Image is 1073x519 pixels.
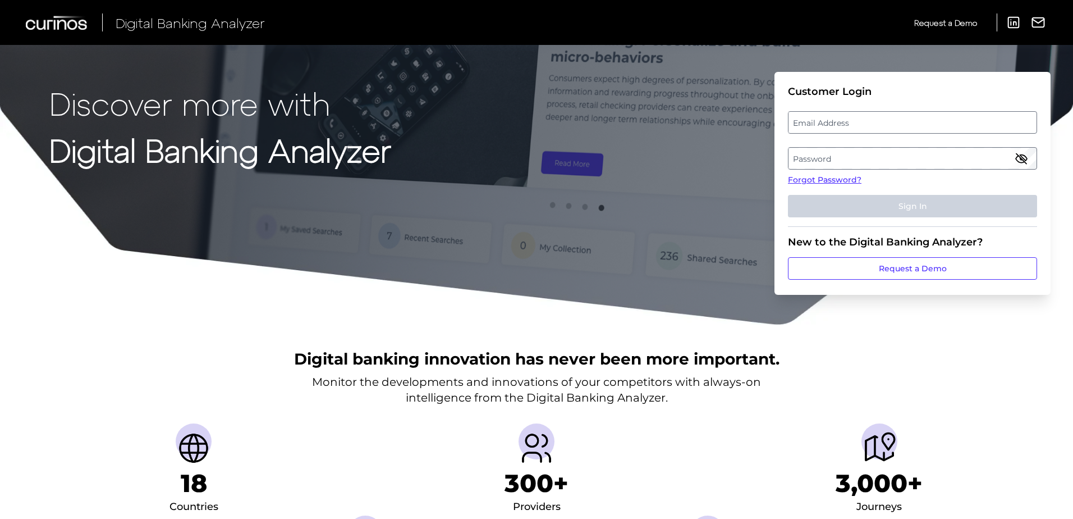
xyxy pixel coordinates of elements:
[788,148,1036,169] label: Password
[176,430,212,466] img: Countries
[836,468,923,498] h1: 3,000+
[519,430,554,466] img: Providers
[181,468,207,498] h1: 18
[914,18,977,28] span: Request a Demo
[788,174,1037,186] a: Forgot Password?
[294,348,779,370] h2: Digital banking innovation has never been more important.
[312,374,761,406] p: Monitor the developments and innovations of your competitors with always-on intelligence from the...
[856,498,902,516] div: Journeys
[788,257,1037,280] a: Request a Demo
[49,85,391,121] p: Discover more with
[788,85,1037,98] div: Customer Login
[116,15,265,31] span: Digital Banking Analyzer
[505,468,568,498] h1: 300+
[914,13,977,32] a: Request a Demo
[513,498,561,516] div: Providers
[26,16,89,30] img: Curinos
[788,112,1036,133] label: Email Address
[788,195,1037,217] button: Sign In
[49,131,391,169] strong: Digital Banking Analyzer
[788,236,1037,248] div: New to the Digital Banking Analyzer?
[169,498,218,516] div: Countries
[861,430,897,466] img: Journeys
